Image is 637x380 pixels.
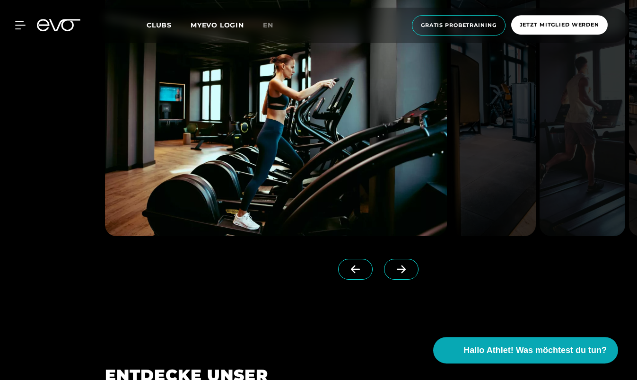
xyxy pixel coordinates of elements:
[421,21,497,29] span: Gratis Probetraining
[263,20,285,31] a: en
[263,21,273,29] span: en
[191,21,244,29] a: MYEVO LOGIN
[463,344,607,357] span: Hallo Athlet! Was möchtest du tun?
[520,21,599,29] span: Jetzt Mitglied werden
[433,337,618,363] button: Hallo Athlet! Was möchtest du tun?
[147,20,191,29] a: Clubs
[147,21,172,29] span: Clubs
[508,15,611,35] a: Jetzt Mitglied werden
[409,15,508,35] a: Gratis Probetraining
